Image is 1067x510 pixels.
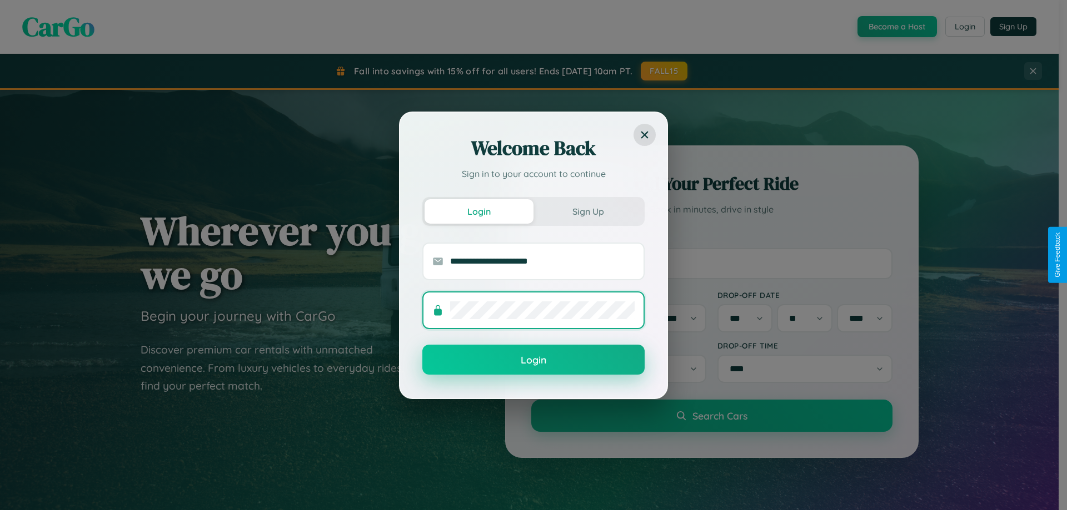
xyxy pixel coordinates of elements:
p: Sign in to your account to continue [422,167,645,180]
button: Login [422,345,645,375]
button: Login [425,199,533,224]
button: Sign Up [533,199,642,224]
div: Give Feedback [1054,233,1061,277]
h2: Welcome Back [422,135,645,161]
